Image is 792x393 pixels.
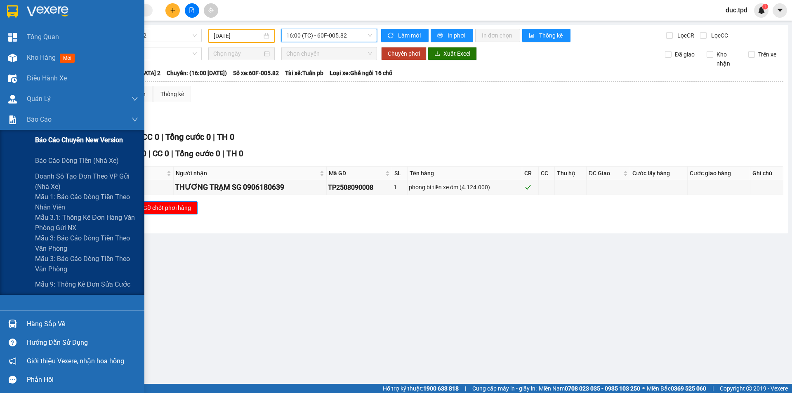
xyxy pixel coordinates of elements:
[539,384,640,393] span: Miền Nam
[431,29,473,42] button: printerIn phơi
[8,74,17,83] img: warehouse-icon
[392,167,408,180] th: SL
[383,384,459,393] span: Hỗ trợ kỹ thuật:
[398,31,422,40] span: Làm mới
[750,167,783,180] th: Ghi chú
[286,47,372,60] span: Chọn chuyến
[713,50,742,68] span: Kho nhận
[522,29,570,42] button: bar-chartThống kê
[712,384,714,393] span: |
[529,33,536,39] span: bar-chart
[688,167,750,180] th: Cước giao hàng
[35,254,138,274] span: Mẫu 3: Báo cáo dòng tiền theo văn phòng
[160,89,184,99] div: Thống kê
[9,357,16,365] span: notification
[226,149,243,158] span: TH 0
[381,29,429,42] button: syncLàm mới
[9,339,16,346] span: question-circle
[437,33,444,39] span: printer
[525,184,531,191] span: check
[175,181,325,193] div: THƯƠNG TRẠM SG 0906180639
[758,7,765,14] img: icon-new-feature
[381,47,427,60] button: Chuyển phơi
[472,384,537,393] span: Cung cấp máy in - giấy in:
[762,4,768,9] sup: 1
[746,386,752,391] span: copyright
[175,149,220,158] span: Tổng cước 0
[764,4,766,9] span: 1
[27,356,124,366] span: Giới thiệu Vexere, nhận hoa hồng
[35,171,138,192] span: Doanh số tạo đơn theo VP gửi (nhà xe)
[132,116,138,123] span: down
[428,47,477,60] button: downloadXuất Excel
[539,31,564,40] span: Thống kê
[153,149,169,158] span: CC 0
[35,212,138,233] span: Mẫu 3.1: Thống kê đơn hàng văn phòng gửi NX
[189,7,195,13] span: file-add
[35,155,119,166] span: Báo cáo dòng tiền (nhà xe)
[589,169,622,178] span: ĐC Giao
[214,31,262,40] input: 09/08/2025
[8,54,17,62] img: warehouse-icon
[776,7,784,14] span: caret-down
[443,49,470,58] span: Xuất Excel
[8,320,17,328] img: warehouse-icon
[204,3,218,18] button: aim
[7,5,18,18] img: logo-vxr
[647,384,706,393] span: Miền Bắc
[555,167,586,180] th: Thu hộ
[208,7,214,13] span: aim
[388,33,395,39] span: sync
[165,132,211,142] span: Tổng cước 0
[35,279,130,289] span: Mẫu 9: Thống kê đơn sửa cước
[448,31,467,40] span: In phơi
[286,29,372,42] span: 16:00 (TC) - 60F-005.82
[539,167,555,180] th: CC
[475,29,520,42] button: In đơn chọn
[27,374,138,386] div: Phản hồi
[27,114,52,125] span: Báo cáo
[233,68,279,78] span: Số xe: 60F-005.82
[35,192,138,212] span: Mẫu 1: Báo cáo dòng tiền theo nhân viên
[8,33,17,42] img: dashboard-icon
[27,54,56,61] span: Kho hàng
[27,94,51,104] span: Quản Lý
[170,7,176,13] span: plus
[773,3,787,18] button: caret-down
[672,50,698,59] span: Đã giao
[8,115,17,124] img: solution-icon
[630,167,688,180] th: Cước lấy hàng
[213,49,262,58] input: Chọn ngày
[434,51,440,57] span: download
[409,183,521,192] div: phong bì tiền xe ôm (4.124.000)
[185,3,199,18] button: file-add
[8,95,17,104] img: warehouse-icon
[171,149,173,158] span: |
[674,31,695,40] span: Lọc CR
[176,169,318,178] span: Người nhận
[408,167,522,180] th: Tên hàng
[222,149,224,158] span: |
[285,68,323,78] span: Tài xế: Tuấn pb
[161,132,163,142] span: |
[565,385,640,392] strong: 0708 023 035 - 0935 103 250
[60,54,75,63] span: mới
[671,385,706,392] strong: 0369 525 060
[27,337,138,349] div: Hướng dẫn sử dụng
[330,68,392,78] span: Loại xe: Ghế ngồi 16 chỗ
[132,96,138,102] span: down
[27,32,59,42] span: Tổng Quan
[465,384,466,393] span: |
[9,376,16,384] span: message
[719,5,754,15] span: duc.tpd
[217,132,234,142] span: TH 0
[329,169,384,178] span: Mã GD
[755,50,780,59] span: Trên xe
[35,233,138,254] span: Mẫu 3: Báo cáo dòng tiền theo văn phòng
[423,385,459,392] strong: 1900 633 818
[35,135,123,145] span: Báo cáo chuyến New Version
[148,149,151,158] span: |
[167,68,227,78] span: Chuyến: (16:00 [DATE])
[127,201,198,214] button: unlockGỡ chốt phơi hàng
[327,180,393,195] td: TP2508090008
